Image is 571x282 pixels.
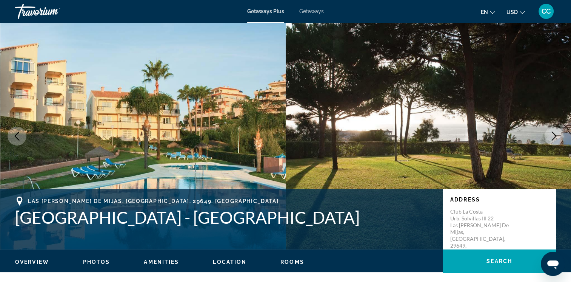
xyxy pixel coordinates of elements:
a: Getaways [299,8,324,14]
span: Las [PERSON_NAME] de Mijas, [GEOGRAPHIC_DATA], 29649, [GEOGRAPHIC_DATA] [28,198,279,204]
span: CC [542,8,551,15]
button: Overview [15,259,49,265]
button: Next image [545,127,563,146]
span: USD [506,9,518,15]
a: Getaways Plus [247,8,284,14]
button: Amenities [144,259,179,265]
p: Address [450,197,548,203]
button: Photos [83,259,110,265]
span: Search [486,258,512,264]
span: Rooms [280,259,304,265]
button: Search [443,249,556,273]
button: Change currency [506,6,525,17]
iframe: Button to launch messaging window, conversation in progress [541,252,565,276]
span: Overview [15,259,49,265]
span: Location [213,259,246,265]
a: Travorium [15,2,91,21]
button: User Menu [536,3,556,19]
span: Photos [83,259,110,265]
button: Previous image [8,127,26,146]
button: Location [213,259,246,265]
p: Club La Costa Urb. Solvillas III 22 Las [PERSON_NAME] de Mijas, [GEOGRAPHIC_DATA], 29649, [GEOGRA... [450,208,511,256]
button: Change language [481,6,495,17]
h1: [GEOGRAPHIC_DATA] - [GEOGRAPHIC_DATA] [15,208,435,227]
span: Amenities [144,259,179,265]
span: en [481,9,488,15]
button: Rooms [280,259,304,265]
